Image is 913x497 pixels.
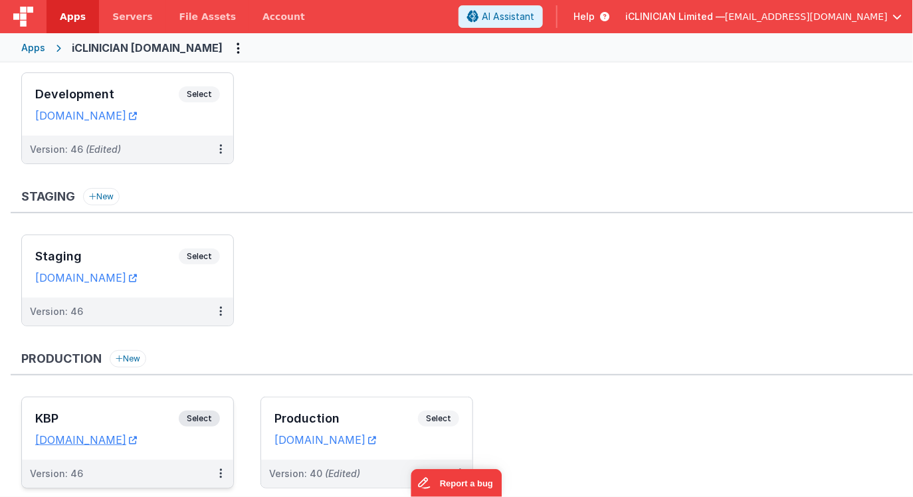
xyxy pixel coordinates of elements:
span: Servers [112,10,152,23]
span: Apps [60,10,86,23]
span: AI Assistant [482,10,534,23]
a: [DOMAIN_NAME] [35,433,137,447]
span: Select [179,248,220,264]
div: iCLINICIAN [DOMAIN_NAME] [72,40,223,56]
a: [DOMAIN_NAME] [274,433,376,447]
span: iCLINICIAN Limited — [625,10,725,23]
span: File Assets [179,10,237,23]
span: Help [573,10,595,23]
span: Select [179,86,220,102]
a: [DOMAIN_NAME] [35,271,137,284]
span: Select [418,411,459,427]
h3: KBP [35,412,179,425]
button: iCLINICIAN Limited — [EMAIL_ADDRESS][DOMAIN_NAME] [625,10,902,23]
div: Version: 40 [269,467,360,480]
span: [EMAIL_ADDRESS][DOMAIN_NAME] [725,10,888,23]
iframe: Marker.io feedback button [411,469,502,497]
div: Apps [21,41,45,54]
h3: Staging [21,190,75,203]
div: Version: 46 [30,467,83,480]
span: Select [179,411,220,427]
div: Version: 46 [30,143,121,156]
a: [DOMAIN_NAME] [35,109,137,122]
button: Options [228,37,249,58]
button: AI Assistant [458,5,543,28]
button: New [83,188,120,205]
span: (Edited) [86,144,121,155]
h3: Production [21,352,102,365]
h3: Production [274,412,418,425]
h3: Development [35,88,179,101]
button: New [110,350,146,367]
h3: Staging [35,250,179,263]
span: (Edited) [325,468,360,479]
div: Version: 46 [30,305,83,318]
